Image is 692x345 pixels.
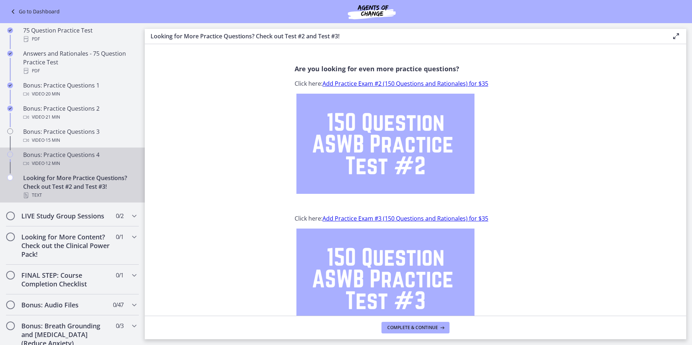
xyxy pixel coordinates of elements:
div: Video [23,136,136,145]
img: 150_Question_ASWB_Practice_Test__2.png [296,94,474,194]
p: Click here: [295,79,536,88]
h2: LIVE Study Group Sessions [21,212,110,220]
span: Are you looking for even more practice questions? [295,64,459,73]
span: 0 / 47 [113,301,123,309]
div: Video [23,113,136,122]
div: Looking for More Practice Questions? Check out Test #2 and Test #3! [23,174,136,200]
div: PDF [23,35,136,43]
span: · 15 min [45,136,60,145]
p: Click here: [295,214,536,223]
button: Complete & continue [381,322,450,333]
span: 0 / 1 [116,233,123,241]
a: Add Practice Exam #2 (150 Questions and Rationales) for $35 [322,80,488,88]
div: Bonus: Practice Questions 3 [23,127,136,145]
h2: Looking for More Content? Check out the Clinical Power Pack! [21,233,110,259]
div: Video [23,90,136,98]
div: PDF [23,67,136,75]
span: · 21 min [45,113,60,122]
div: Answers and Rationales - 75 Question Practice Test [23,49,136,75]
div: 75 Question Practice Test [23,26,136,43]
img: Agents of Change [328,3,415,20]
i: Completed [7,51,13,56]
h3: Looking for More Practice Questions? Check out Test #2 and Test #3! [151,32,660,41]
span: 0 / 1 [116,271,123,280]
i: Completed [7,27,13,33]
a: Add Practice Exam #3 (150 Questions and Rationales) for $35 [322,214,488,222]
span: 0 / 2 [116,212,123,220]
h2: FINAL STEP: Course Completion Checklist [21,271,110,288]
h2: Bonus: Audio Files [21,301,110,309]
i: Completed [7,82,13,88]
div: Text [23,191,136,200]
div: Bonus: Practice Questions 4 [23,150,136,168]
span: · 12 min [45,159,60,168]
a: Go to Dashboard [9,7,60,16]
div: Bonus: Practice Questions 1 [23,81,136,98]
div: Video [23,159,136,168]
span: Complete & continue [387,325,438,331]
div: Bonus: Practice Questions 2 [23,104,136,122]
img: 150_Question_ASWB_Practice_Test__3.png [296,229,474,329]
i: Completed [7,106,13,111]
span: · 20 min [45,90,60,98]
span: 0 / 3 [116,321,123,330]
